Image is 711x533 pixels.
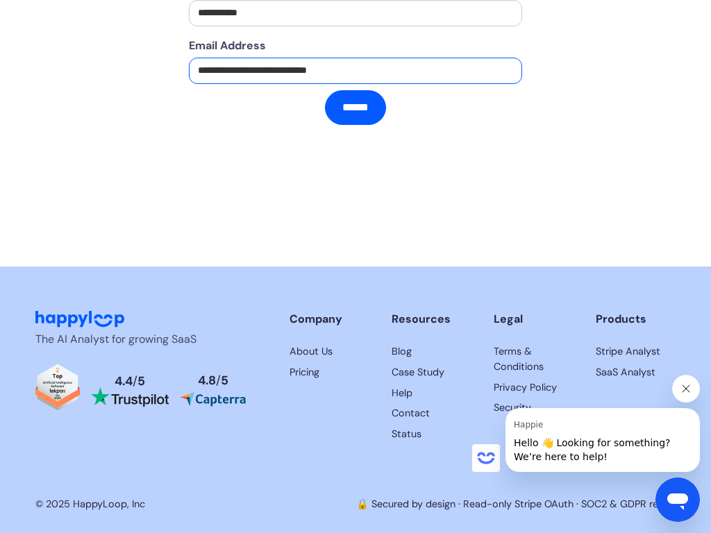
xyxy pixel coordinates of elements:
label: Email Address [189,37,522,54]
a: 🔒 Secured by design · Read-only Stripe OAuth · SOC2 & GDPR ready [356,498,676,510]
span: / [216,373,221,388]
a: HappyLoop's Terms & Conditions [596,344,676,359]
a: Get help with HappyLoop [392,386,471,401]
iframe: Zpráva od uživatele Happie [505,408,700,472]
a: Read reviews about HappyLoop on Tekpon [35,364,80,417]
a: HappyLoop's Status [392,427,471,442]
a: Read HappyLoop case studies [392,344,471,359]
iframe: bez obsahu [472,444,500,472]
a: Read HappyLoop case studies [392,365,471,380]
div: Uživatel Happie říká „Hello 👋 Looking for something? We’re here to help!“. Chcete-li pokračovat v... [472,375,700,472]
div: Company [290,311,369,328]
div: © 2025 HappyLoop, Inc [35,497,145,512]
a: Read reviews about HappyLoop on Capterra [180,375,246,407]
div: 4.4 5 [115,375,145,388]
a: Learn more about HappyLoop [290,344,369,359]
a: View HappyLoop pricing plans [290,365,369,380]
a: Read reviews about HappyLoop on Trustpilot [91,375,169,407]
a: HappyLoop's Terms & Conditions [494,344,574,374]
div: 4.8 5 [198,375,228,387]
iframe: Tlačítko pro spuštění okna posílání zpráv [655,477,700,522]
p: The AI Analyst for growing SaaS [35,331,246,348]
iframe: Zavřít zprávu od uživatele Happie [672,375,700,403]
div: Resources [392,311,471,328]
a: HappyLoop's Privacy Policy [596,365,676,380]
a: Contact HappyLoop support [392,406,471,421]
img: HappyLoop Logo [35,311,124,327]
span: / [133,373,137,389]
div: Products [596,311,676,328]
div: Legal [494,311,574,328]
